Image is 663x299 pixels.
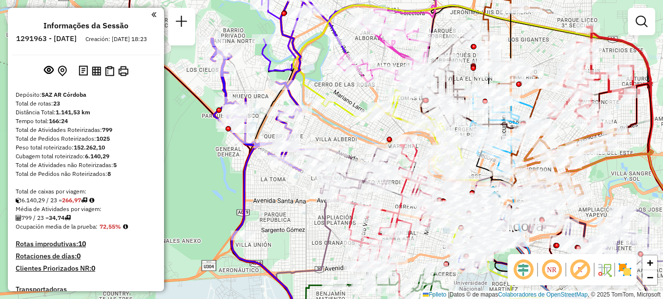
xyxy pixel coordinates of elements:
[81,197,87,203] i: Total de rotas
[116,64,130,78] button: Imprimir Rotas
[647,256,653,269] span: +
[151,9,156,20] a: Clique aqui para minimizar o painel
[16,205,156,214] div: Média de Atividades por viagem:
[16,152,156,161] div: Cubagem total roteirizado:
[448,291,450,298] span: |
[16,99,156,108] div: Total de rotas:
[647,271,653,283] span: −
[16,187,156,196] div: Total de caixas por viagem:
[16,34,77,43] h6: 1291963 - [DATE]
[82,35,151,43] div: Creación: [DATE] 18:23
[123,224,128,230] em: Média calculada utilizando a maior ocupação (%Peso ou %Cubagem) de cada rota da sessão. Rotas cro...
[597,262,612,278] img: Fluxo de ruas
[16,197,21,203] i: Cubagem total roteirizado
[16,240,156,248] h4: Rotas improdutivas:
[16,223,98,230] span: Ocupación media de la prueba:
[498,291,587,298] a: Colaboradores de OpenStreetMap
[393,134,417,144] div: Atividade não roteirizada - Gonzalez Facundo Maximiliano
[21,214,64,221] font: 799 / 23 =
[42,63,56,79] button: Exibir sessão original
[53,100,60,107] strong: 23
[113,161,117,169] strong: 5
[16,252,156,260] h4: Rotaciones de días:
[16,170,156,178] div: Total de Pedidos não Roteirizados:
[423,291,446,298] a: Folleto
[89,197,94,203] i: Meta Caixas/viagem: 325,98 Diferença: -59,01
[632,12,651,31] a: Exibir filtros
[78,239,86,248] strong: 10
[540,258,563,281] span: Ocultar NR
[43,21,128,30] h4: Informações da Sessão
[56,108,90,116] strong: 1.141,53 km
[642,270,657,285] a: Alejar
[231,124,256,133] div: Atividade não roteirizada - Lincmea S.A.S.
[21,196,81,204] font: 6.140,29 / 23 =
[103,64,116,78] button: Visualizar Romaneio
[49,214,64,221] strong: 34,74
[56,64,69,79] button: Centralizar mapa no depósito ou ponto de apoio
[91,264,95,273] strong: 0
[16,161,156,170] div: Total de Atividades não Roteirizadas:
[172,12,191,34] a: Nova sessão e pesquisa
[16,117,156,126] div: Tempo total:
[77,64,90,79] button: Logs desbloquear sessão
[96,135,110,142] strong: 1025
[77,252,81,260] strong: 0
[487,185,499,198] img: UDC Cordoba
[64,215,71,221] i: Total de rotas
[107,170,111,177] strong: 8
[49,117,68,125] strong: 166:24
[617,262,633,278] img: Exibir/Ocultar setores
[16,264,156,273] h4: Clientes Priorizados NR:
[568,258,592,281] span: Exibir rótulo
[85,152,109,160] strong: 6.140,29
[74,144,105,151] strong: 152.262,10
[16,134,156,143] div: Total de Pedidos Roteirizados:
[16,143,156,152] div: Peso total roteirizado:
[16,215,21,221] i: Total de Atividades
[100,223,121,230] strong: 72,55%
[230,134,254,144] div: Atividade não roteirizada - Logro S.A.S.
[16,285,156,294] h4: Transportadoras
[16,108,156,117] div: Distância Total:
[62,196,81,204] strong: 266,97
[102,126,112,133] strong: 799
[512,258,535,281] span: Ocultar deslocamento
[420,291,663,299] div: Datos © de mapas , © 2025 TomTom, Microsoft
[488,191,501,203] img: UDC - Córdoba
[231,231,255,240] div: Atividade não roteirizada - CLUB ATLETICO LAS PALMAS
[16,126,156,134] div: Total de Atividades Roteirizadas:
[90,64,103,77] button: Visualizar relatório de Roteirização
[16,90,156,99] div: Depósito:
[41,91,86,98] strong: SAZ AR Córdoba
[642,256,657,270] a: Acercar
